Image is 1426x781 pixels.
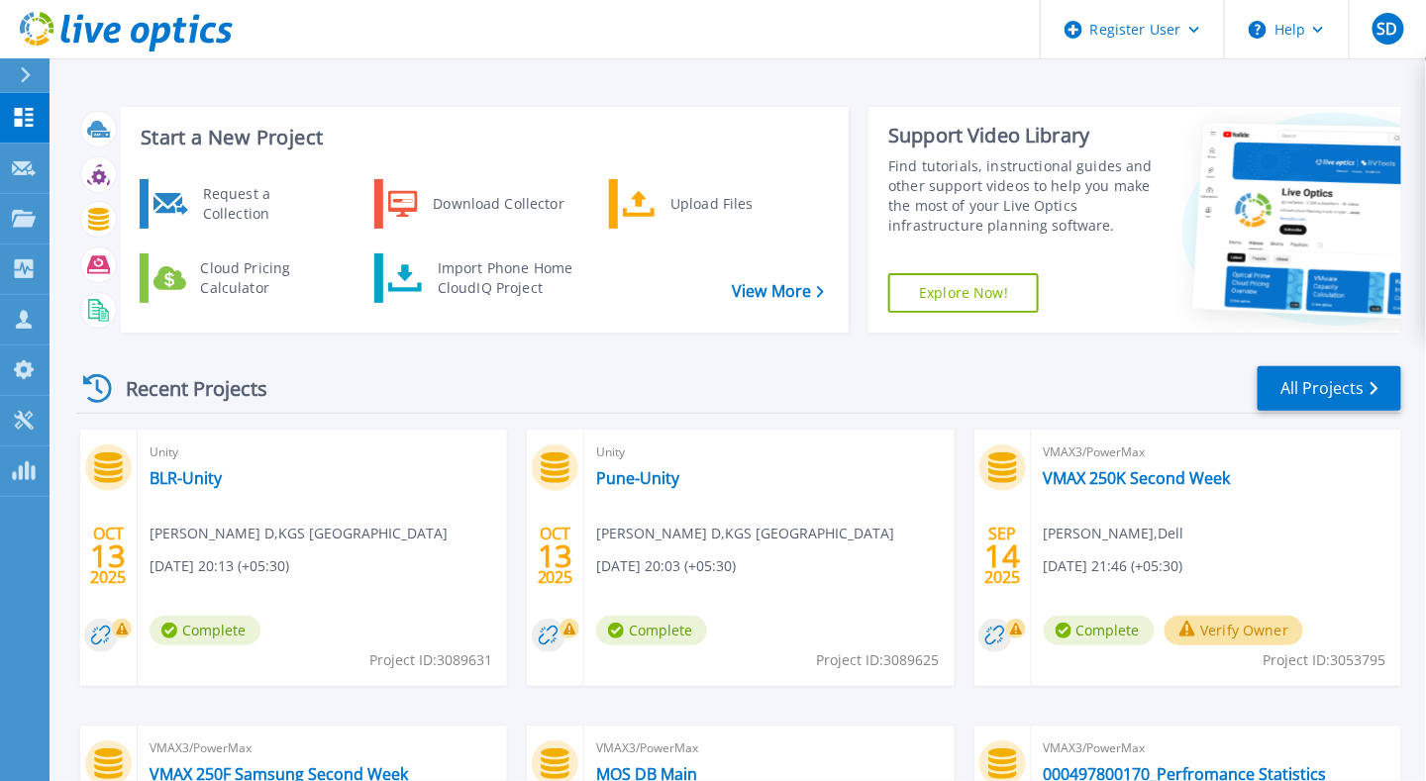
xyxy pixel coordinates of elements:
[609,179,812,229] a: Upload Files
[374,179,577,229] a: Download Collector
[538,547,573,564] span: 13
[76,364,294,413] div: Recent Projects
[423,184,572,224] div: Download Collector
[1044,737,1389,759] span: VMAX3/PowerMax
[140,179,343,229] a: Request a Collection
[983,520,1021,592] div: SEP 2025
[191,258,338,298] div: Cloud Pricing Calculator
[817,649,940,671] span: Project ID: 3089625
[141,127,824,148] h3: Start a New Project
[90,547,126,564] span: 13
[984,547,1020,564] span: 14
[1165,616,1304,645] button: Verify Owner
[150,555,289,577] span: [DATE] 20:13 (+05:30)
[537,520,574,592] div: OCT 2025
[596,555,736,577] span: [DATE] 20:03 (+05:30)
[1258,366,1401,411] a: All Projects
[150,616,260,645] span: Complete
[1264,649,1386,671] span: Project ID: 3053795
[596,441,942,463] span: Unity
[1044,523,1184,544] span: [PERSON_NAME] , Dell
[661,184,807,224] div: Upload Files
[1044,468,1231,488] a: VMAX 250K Second Week
[596,616,707,645] span: Complete
[89,520,127,592] div: OCT 2025
[1377,21,1398,37] span: SD
[888,156,1155,236] div: Find tutorials, instructional guides and other support videos to help you make the most of your L...
[150,441,495,463] span: Unity
[140,253,343,303] a: Cloud Pricing Calculator
[596,523,894,544] span: [PERSON_NAME] D , KGS [GEOGRAPHIC_DATA]
[596,737,942,759] span: VMAX3/PowerMax
[150,468,222,488] a: BLR-Unity
[193,184,338,224] div: Request a Collection
[1044,616,1155,645] span: Complete
[150,523,448,544] span: [PERSON_NAME] D , KGS [GEOGRAPHIC_DATA]
[1044,441,1389,463] span: VMAX3/PowerMax
[888,273,1039,313] a: Explore Now!
[369,649,492,671] span: Project ID: 3089631
[888,123,1155,148] div: Support Video Library
[732,282,824,301] a: View More
[596,468,679,488] a: Pune-Unity
[1044,555,1183,577] span: [DATE] 21:46 (+05:30)
[150,737,495,759] span: VMAX3/PowerMax
[428,258,582,298] div: Import Phone Home CloudIQ Project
